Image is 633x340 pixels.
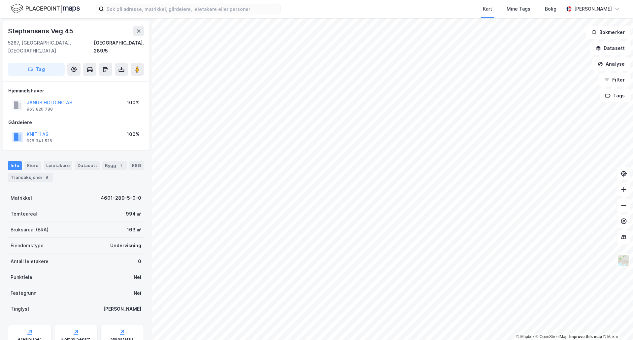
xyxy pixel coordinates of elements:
div: Festegrunn [11,289,36,297]
div: Gårdeiere [8,119,144,126]
div: [PERSON_NAME] [574,5,612,13]
img: logo.f888ab2527a4732fd821a326f86c7f29.svg [11,3,80,15]
div: Bygg [102,161,127,170]
div: ESG [129,161,144,170]
a: Mapbox [516,334,534,339]
div: Nei [134,289,141,297]
div: Undervisning [110,242,141,250]
div: Eiendomstype [11,242,44,250]
div: Kart [483,5,492,13]
button: Datasett [590,42,630,55]
button: Analyse [592,57,630,71]
div: Matrikkel [11,194,32,202]
div: Datasett [75,161,100,170]
div: Leietakere [44,161,72,170]
div: Nei [134,273,141,281]
input: Søk på adresse, matrikkel, gårdeiere, leietakere eller personer [104,4,280,14]
div: Hjemmelshaver [8,87,144,95]
div: Bolig [545,5,556,13]
button: Tags [600,89,630,102]
button: Filter [599,73,630,86]
div: 0 [138,257,141,265]
div: Bruksareal (BRA) [11,226,49,234]
div: Mine Tags [507,5,530,13]
div: Transaksjoner [8,173,53,182]
div: 5267, [GEOGRAPHIC_DATA], [GEOGRAPHIC_DATA] [8,39,94,55]
img: Z [617,255,630,267]
div: Info [8,161,22,170]
div: 100% [127,99,140,107]
a: OpenStreetMap [536,334,568,339]
button: Bokmerker [586,26,630,39]
div: 4601-289-5-0-0 [101,194,141,202]
div: 163 ㎡ [127,226,141,234]
div: Kontrollprogram for chat [600,308,633,340]
div: 100% [127,130,140,138]
div: 1 [117,162,124,169]
div: 963 826 788 [27,107,53,112]
div: 6 [44,174,50,181]
div: [GEOGRAPHIC_DATA], 289/5 [94,39,144,55]
a: Improve this map [569,334,602,339]
div: Tomteareal [11,210,37,218]
div: Antall leietakere [11,257,49,265]
div: [PERSON_NAME] [103,305,141,313]
iframe: Chat Widget [600,308,633,340]
div: 928 341 526 [27,138,52,144]
div: Eiere [24,161,41,170]
div: Tinglyst [11,305,29,313]
div: Punktleie [11,273,32,281]
button: Tag [8,63,65,76]
div: Stephansens Veg 45 [8,26,74,36]
div: 994 ㎡ [126,210,141,218]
